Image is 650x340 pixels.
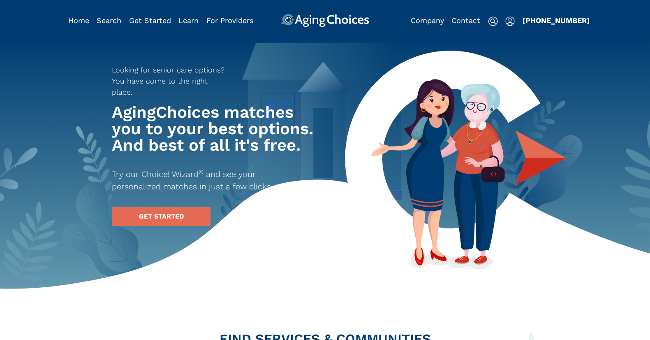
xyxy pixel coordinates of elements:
[178,16,199,25] a: Learn
[112,104,317,154] h1: AgingChoices matches you to your best options. And best of all it's free.
[505,16,515,26] img: user-icon.svg
[199,168,204,176] sup: ©
[97,16,121,25] a: Search
[451,16,480,25] a: Contact
[281,14,369,27] img: AgingChoices
[68,16,89,25] a: Home
[112,207,210,226] a: GET STARTED
[523,16,590,25] a: [PHONE_NUMBER]
[129,16,171,25] a: Get Started
[488,16,498,26] img: search-icon.svg
[411,16,444,25] a: Company
[505,14,515,27] div: Popover trigger
[112,64,230,98] p: Looking for senior care options? You have come to the right place.
[97,14,121,27] div: Popover trigger
[112,168,303,193] p: Try our Choice! Wizard and see your personalized matches in just a few clicks.
[206,16,253,25] a: For Providers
